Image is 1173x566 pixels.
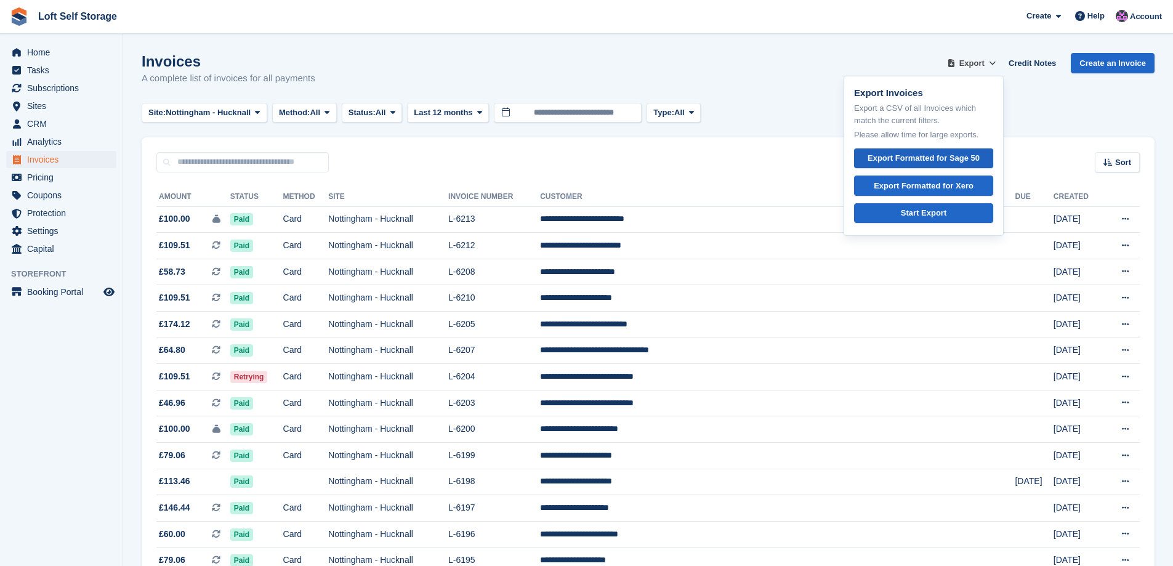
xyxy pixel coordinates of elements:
a: Export Formatted for Xero [854,176,993,196]
span: Settings [27,222,101,240]
a: Export Formatted for Sage 50 [854,148,993,169]
td: Card [283,364,329,390]
span: £113.46 [159,475,190,488]
th: Due [1015,187,1053,207]
button: Type: All [647,103,701,123]
a: Credit Notes [1004,53,1061,73]
a: menu [6,79,116,97]
td: Nottingham - Hucknall [328,443,448,469]
span: Protection [27,204,101,222]
span: £109.51 [159,291,190,304]
span: All [674,107,685,119]
td: L-6197 [448,495,540,522]
a: Preview store [102,285,116,299]
span: Nottingham - Hucknall [166,107,251,119]
td: L-6205 [448,312,540,338]
td: Nottingham - Hucknall [328,259,448,285]
span: £79.06 [159,449,185,462]
span: Help [1087,10,1105,22]
td: Card [283,521,329,548]
td: Card [283,443,329,469]
span: Paid [230,292,253,304]
span: £100.00 [159,212,190,225]
a: Start Export [854,203,993,224]
p: A complete list of invoices for all payments [142,71,315,86]
p: Please allow time for large exports. [854,129,993,141]
span: £46.96 [159,397,185,410]
button: Last 12 months [407,103,489,123]
th: Invoice Number [448,187,540,207]
td: Nottingham - Hucknall [328,312,448,338]
td: [DATE] [1054,364,1103,390]
td: L-6196 [448,521,540,548]
img: stora-icon-8386f47178a22dfd0bd8f6a31ec36ba5ce8667c1dd55bd0f319d3a0aa187defe.svg [10,7,28,26]
td: [DATE] [1054,233,1103,259]
span: £100.00 [159,422,190,435]
span: Paid [230,502,253,514]
td: Card [283,495,329,522]
p: Export a CSV of all Invoices which match the current filters. [854,102,993,126]
span: Paid [230,266,253,278]
td: L-6200 [448,416,540,443]
span: Create [1026,10,1051,22]
td: Nottingham - Hucknall [328,469,448,495]
span: Type: [653,107,674,119]
div: Export Formatted for Sage 50 [868,152,980,164]
span: Paid [230,423,253,435]
button: Status: All [342,103,402,123]
span: Paid [230,528,253,541]
span: Method: [279,107,310,119]
span: £109.51 [159,370,190,383]
th: Method [283,187,329,207]
span: Export [959,57,985,70]
td: Card [283,416,329,443]
span: Account [1130,10,1162,23]
td: [DATE] [1054,443,1103,469]
td: L-6212 [448,233,540,259]
a: menu [6,204,116,222]
span: All [376,107,386,119]
span: CRM [27,115,101,132]
button: Method: All [272,103,337,123]
span: Paid [230,318,253,331]
td: Card [283,338,329,364]
th: Customer [540,187,1015,207]
span: Status: [349,107,376,119]
span: Capital [27,240,101,257]
a: menu [6,222,116,240]
span: Booking Portal [27,283,101,301]
td: Nottingham - Hucknall [328,495,448,522]
span: Paid [230,475,253,488]
td: Card [283,390,329,416]
p: Export Invoices [854,86,993,100]
td: [DATE] [1015,469,1053,495]
span: Site: [148,107,166,119]
span: Storefront [11,268,123,280]
th: Created [1054,187,1103,207]
button: Export [945,53,999,73]
span: Retrying [230,371,268,383]
td: Nottingham - Hucknall [328,390,448,416]
td: L-6208 [448,259,540,285]
td: Card [283,285,329,312]
th: Amount [156,187,230,207]
span: Paid [230,397,253,410]
a: menu [6,187,116,204]
span: £146.44 [159,501,190,514]
a: menu [6,44,116,61]
span: Tasks [27,62,101,79]
div: Start Export [901,207,946,219]
td: Card [283,312,329,338]
td: L-6207 [448,338,540,364]
td: L-6203 [448,390,540,416]
span: £60.00 [159,528,185,541]
td: L-6199 [448,443,540,469]
a: menu [6,133,116,150]
th: Site [328,187,448,207]
td: [DATE] [1054,338,1103,364]
span: £109.51 [159,239,190,252]
span: Subscriptions [27,79,101,97]
span: All [310,107,320,119]
td: Nottingham - Hucknall [328,521,448,548]
span: £64.80 [159,344,185,357]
